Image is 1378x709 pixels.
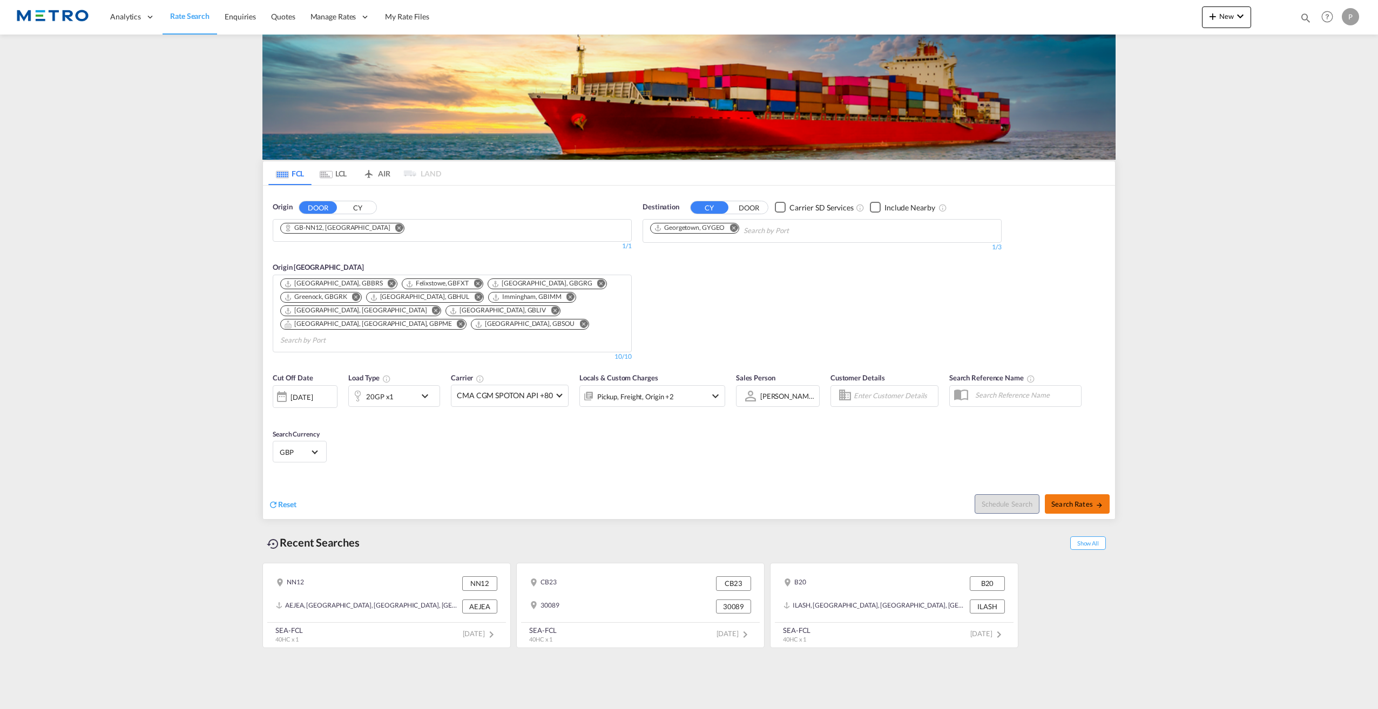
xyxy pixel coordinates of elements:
div: Carrier SD Services [789,202,854,213]
div: AEJEA, Jebel Ali, United Arab Emirates, Middle East, Middle East [276,599,460,613]
div: Liverpool, GBLIV [449,306,546,315]
md-select: Sales Person: Philip Morris [759,388,816,404]
div: CB23 [530,576,557,590]
div: Press delete to remove this chip. [284,223,392,233]
div: ILASH [970,599,1005,613]
span: Show All [1070,536,1106,550]
div: Pickup Freight Origin Destination Factory Stuffingicon-chevron-down [579,385,725,407]
span: Carrier [451,373,484,382]
span: CMA CGM SPOTON API +80 [457,390,553,401]
button: Remove [559,292,576,303]
md-icon: Unchecked: Search for CY (Container Yard) services for all selected carriers.Checked : Search for... [856,203,864,212]
span: Origin [273,202,292,213]
div: Portsmouth, HAM, GBPME [284,319,452,329]
span: Rate Search [170,11,210,21]
input: Search Reference Name [970,387,1081,403]
div: Press delete to remove this chip. [284,319,454,329]
div: Press delete to remove this chip. [370,292,472,302]
div: Pickup Freight Origin Destination Factory Stuffing [597,389,674,404]
div: 1/3 [643,243,1002,252]
div: London Gateway Port, GBLGP [284,306,427,315]
div: Felixstowe, GBFXT [406,279,469,288]
md-icon: icon-arrow-right [1096,501,1103,509]
span: Origin [GEOGRAPHIC_DATA] [273,263,364,271]
div: NN12 [462,576,497,590]
span: Reset [278,500,296,509]
span: 40HC x 1 [783,636,806,643]
div: Press delete to remove this chip. [475,319,577,329]
div: Press delete to remove this chip. [284,279,385,288]
md-select: Select Currency: £ GBPUnited Kingdom Pound [279,444,321,460]
div: Immingham, GBIMM [492,292,561,302]
span: [DATE] [970,629,1005,638]
input: Search by Port [280,332,383,349]
md-icon: icon-information-outline [382,374,391,383]
button: Remove [467,279,483,290]
span: Sales Person [736,373,775,382]
md-tab-item: LCL [312,161,355,185]
div: Press delete to remove this chip. [406,279,471,288]
md-tab-item: FCL [268,161,312,185]
button: Search Ratesicon-arrow-right [1045,494,1110,514]
span: Analytics [110,11,141,22]
md-icon: The selected Trucker/Carrierwill be displayed in the rate results If the rates are from another f... [476,374,484,383]
md-checkbox: Checkbox No Ink [870,202,935,213]
div: CB23 [716,576,751,590]
div: Press delete to remove this chip. [449,306,548,315]
span: GBP [280,447,310,457]
span: Enquiries [225,12,256,21]
md-icon: icon-chevron-down [709,390,722,403]
div: Press delete to remove this chip. [654,223,727,233]
span: Locals & Custom Charges [579,373,658,382]
img: 25181f208a6c11efa6aa1bf80d4cef53.png [16,5,89,29]
div: Recent Searches [262,530,364,555]
md-icon: icon-chevron-down [1234,10,1247,23]
md-icon: icon-plus 400-fg [1206,10,1219,23]
button: Remove [450,319,466,330]
div: [DATE] [291,392,313,402]
div: Help [1318,8,1342,27]
div: Southampton, GBSOU [475,319,575,329]
md-tab-item: AIR [355,161,398,185]
span: [DATE] [463,629,498,638]
md-pagination-wrapper: Use the left and right arrow keys to navigate between tabs [268,161,441,185]
span: Search Reference Name [949,373,1035,382]
div: AEJEA [462,599,497,613]
div: Hull, GBHUL [370,292,470,302]
div: OriginDOOR CY Chips container. Use arrow keys to select chips.1/1Origin [GEOGRAPHIC_DATA] Chips c... [263,186,1115,520]
div: 30089 [716,599,751,613]
div: 1/1 [273,242,632,251]
span: Manage Rates [310,11,356,22]
button: Remove [388,223,404,234]
md-icon: icon-backup-restore [267,537,280,550]
div: Include Nearby [884,202,935,213]
span: 40HC x 1 [529,636,552,643]
button: icon-plus 400-fgNewicon-chevron-down [1202,6,1251,28]
span: My Rate Files [385,12,429,21]
div: P [1342,8,1359,25]
md-icon: icon-magnify [1300,12,1312,24]
input: Enter Customer Details [854,388,935,404]
span: Search Rates [1051,500,1103,508]
button: Remove [345,292,361,303]
button: CY [691,201,728,214]
button: Remove [572,319,589,330]
md-icon: Your search will be saved by the below given name [1026,374,1035,383]
div: Press delete to remove this chip. [492,292,563,302]
div: SEA-FCL [275,625,303,635]
span: Search Currency [273,430,320,438]
button: DOOR [299,201,337,214]
div: NN12 [276,576,304,590]
div: [PERSON_NAME] [PERSON_NAME] [760,392,872,400]
div: SEA-FCL [783,625,810,635]
md-icon: Unchecked: Ignores neighbouring ports when fetching rates.Checked : Includes neighbouring ports w... [938,203,947,212]
div: 20GP x1icon-chevron-down [348,385,440,407]
div: B20 [783,576,806,590]
div: [DATE] [273,385,337,408]
span: Load Type [348,373,391,382]
span: [DATE] [717,629,752,638]
div: 20GP x1 [366,389,394,404]
span: Customer Details [830,373,885,382]
button: Note: By default Schedule search will only considerorigin ports, destination ports and cut off da... [975,494,1039,514]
